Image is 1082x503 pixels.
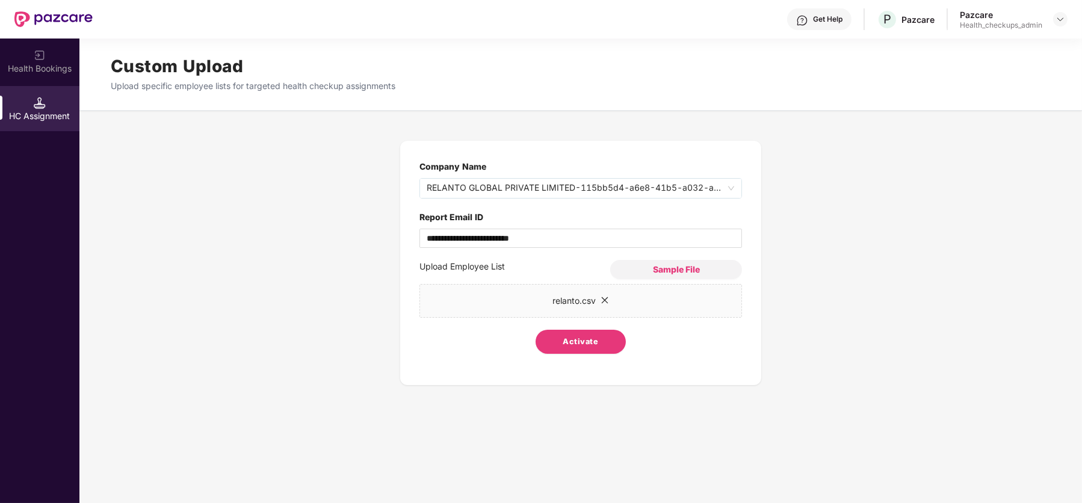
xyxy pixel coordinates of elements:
[419,161,486,171] label: Company Name
[552,295,609,306] span: relanto.csv
[563,336,599,348] span: Activate
[111,53,1051,79] h1: Custom Upload
[420,285,741,317] span: relanto.csvclose
[419,211,742,224] label: Report Email ID
[610,260,742,279] button: Sample File
[427,179,735,198] span: RELANTO GLOBAL PRIVATE LIMITED - 115bb5d4-a6e8-41b5-a032-a2f5af804743
[653,264,700,275] span: Sample File
[34,49,46,61] img: svg+xml;base64,PHN2ZyB3aWR0aD0iMjAiIGhlaWdodD0iMjAiIHZpZXdCb3g9IjAgMCAyMCAyMCIgZmlsbD0ibm9uZSIgeG...
[601,296,609,304] span: close
[960,9,1042,20] div: Pazcare
[883,12,891,26] span: P
[813,14,842,24] div: Get Help
[901,14,935,25] div: Pazcare
[419,260,610,279] label: Upload Employee List
[536,330,626,354] button: Activate
[111,79,1051,93] p: Upload specific employee lists for targeted health checkup assignments
[796,14,808,26] img: svg+xml;base64,PHN2ZyBpZD0iSGVscC0zMngzMiIgeG1sbnM9Imh0dHA6Ly93d3cudzMub3JnLzIwMDAvc3ZnIiB3aWR0aD...
[14,11,93,27] img: New Pazcare Logo
[1056,14,1065,24] img: svg+xml;base64,PHN2ZyBpZD0iRHJvcGRvd24tMzJ4MzIiIHhtbG5zPSJodHRwOi8vd3d3LnczLm9yZy8yMDAwL3N2ZyIgd2...
[960,20,1042,30] div: Health_checkups_admin
[34,97,46,109] img: svg+xml;base64,PHN2ZyB3aWR0aD0iMTQuNSIgaGVpZ2h0PSIxNC41IiB2aWV3Qm94PSIwIDAgMTYgMTYiIGZpbGw9Im5vbm...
